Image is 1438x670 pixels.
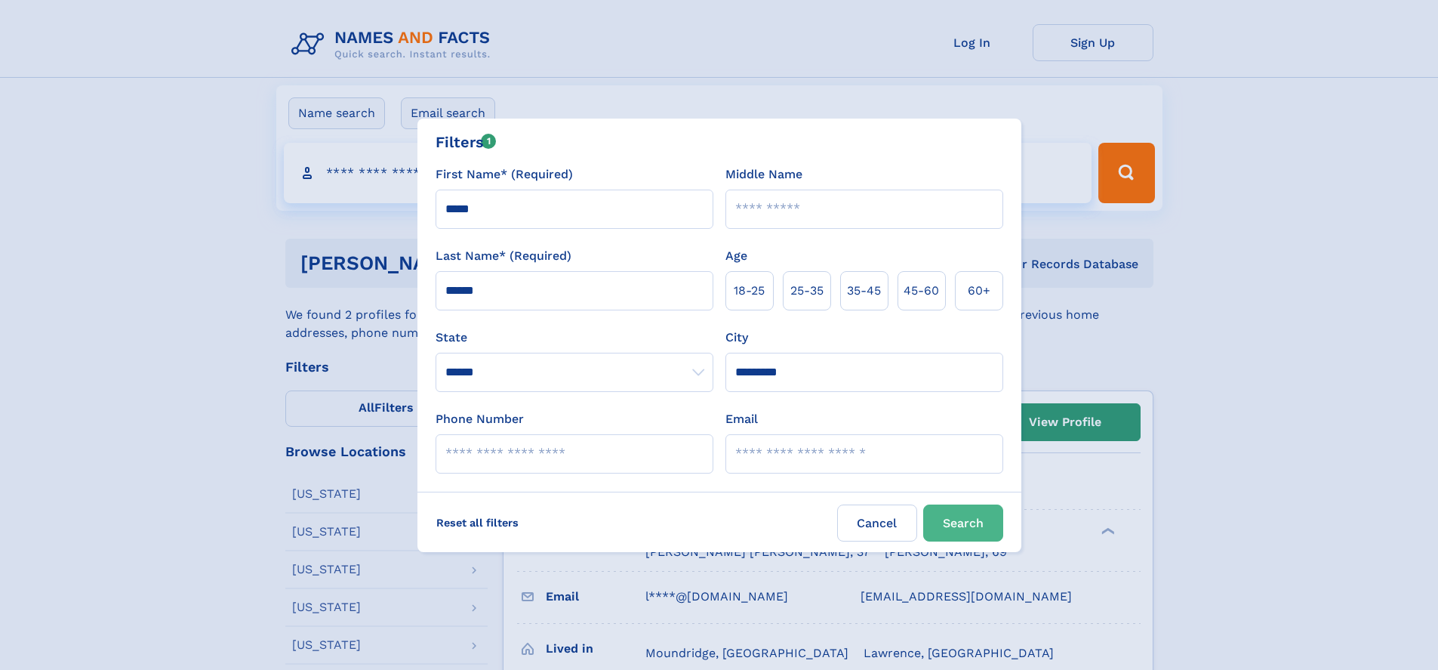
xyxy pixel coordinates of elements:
span: 35‑45 [847,282,881,300]
label: Email [725,410,758,428]
span: 60+ [968,282,990,300]
label: Phone Number [436,410,524,428]
button: Search [923,505,1003,542]
label: Last Name* (Required) [436,247,571,265]
label: Age [725,247,747,265]
label: City [725,329,748,347]
span: 25‑35 [790,282,824,300]
label: Middle Name [725,165,802,184]
span: 45‑60 [904,282,939,300]
span: 18‑25 [734,282,765,300]
div: Filters [436,131,497,153]
label: Reset all filters [426,505,528,541]
label: Cancel [837,505,917,542]
label: State [436,329,713,347]
label: First Name* (Required) [436,165,573,184]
